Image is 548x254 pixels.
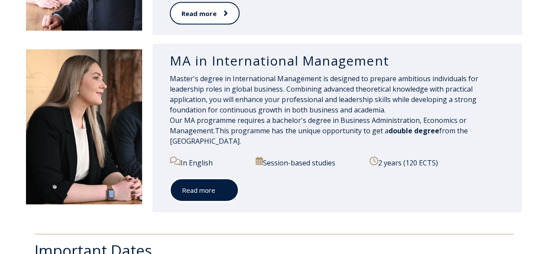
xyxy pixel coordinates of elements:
span: Our MA programme requires a bachelor's degree in Business Administration, Economics or Management. [170,115,466,135]
span: This programme has the unique opportunity to get a from the [GEOGRAPHIC_DATA]. [170,126,467,146]
p: Session-based studies [256,157,363,168]
span: Master's degree in International Management is designed to prepare ambitious individuals for lead... [170,74,478,115]
h3: MA in International Management [170,53,505,69]
p: 2 years (120 ECTS) [370,157,505,168]
a: Read more [170,2,240,25]
img: DSC_1907 [26,49,142,205]
span: double degree [388,126,439,135]
a: Read more [170,178,239,202]
p: In English [170,157,248,168]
